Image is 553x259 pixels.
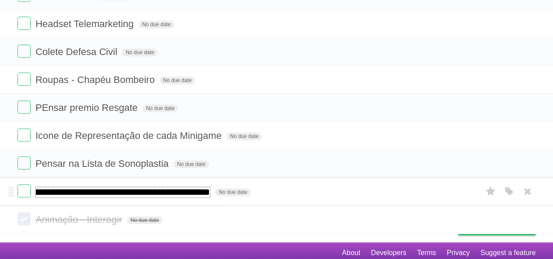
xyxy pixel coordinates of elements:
span: No due date [139,21,174,28]
label: Done [17,212,31,225]
span: No due date [122,48,157,56]
label: Done [17,128,31,142]
label: Done [17,17,31,30]
label: Done [17,73,31,86]
label: Done [17,156,31,169]
label: Done [17,184,31,197]
span: Headset Telemarketing [35,18,136,29]
label: Star task [482,184,499,199]
span: Pensar na Lista de Sonoplastia [35,158,171,169]
span: PEnsar premio Resgate [35,102,140,113]
span: No due date [143,104,178,112]
span: Roupas - Chapéu Bombeiro [35,74,157,85]
span: No due date [160,76,195,84]
span: Animação - Interagir [35,214,124,225]
label: Done [17,45,31,58]
span: Icone de Representação de cada Minigame [35,130,224,141]
span: No due date [215,188,250,196]
span: Colete Defesa Civil [35,46,119,57]
span: No due date [226,132,262,140]
span: No due date [174,160,209,168]
span: No due date [127,216,162,224]
span: Buy me a coffee [476,220,531,235]
label: Done [17,100,31,114]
